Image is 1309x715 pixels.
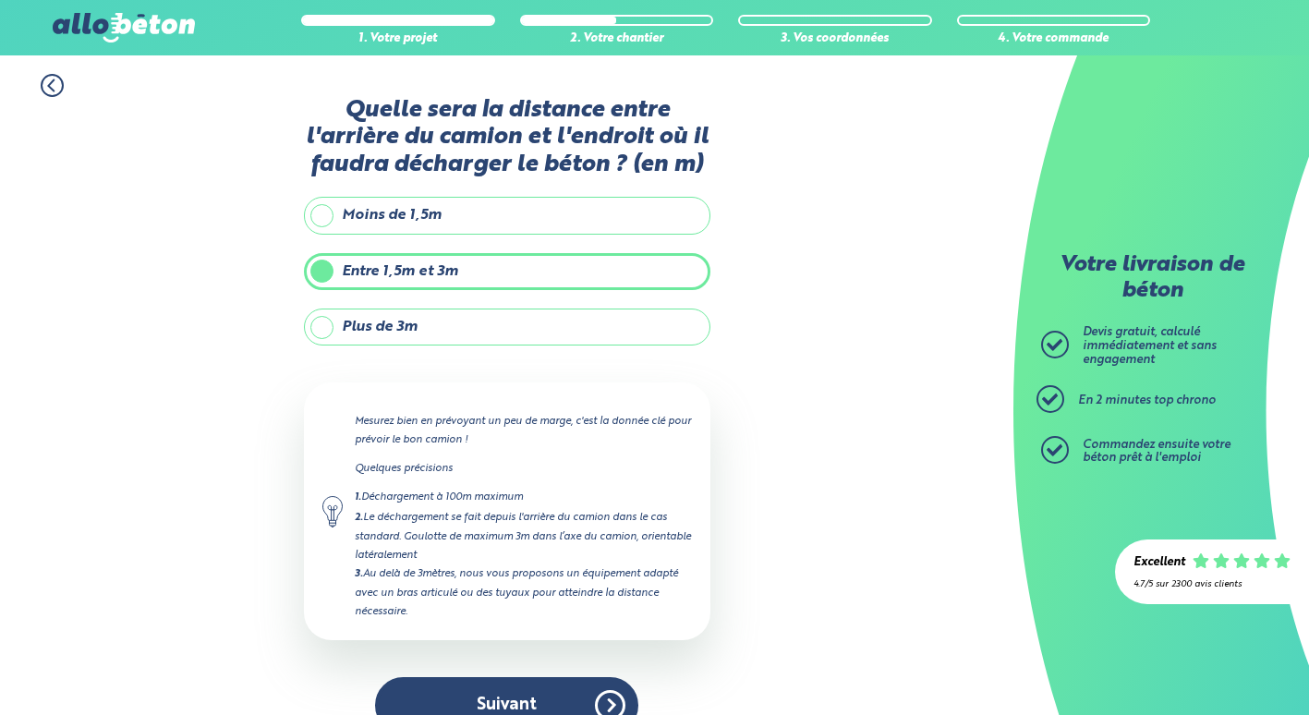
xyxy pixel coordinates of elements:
strong: 2. [355,513,363,523]
div: 2. Votre chantier [520,32,714,46]
div: Le déchargement se fait depuis l'arrière du camion dans le cas standard. Goulotte de maximum 3m d... [355,508,692,564]
div: Déchargement à 100m maximum [355,488,692,507]
p: Mesurez bien en prévoyant un peu de marge, c'est la donnée clé pour prévoir le bon camion ! [355,412,692,449]
p: Quelques précisions [355,459,692,478]
img: allobéton [53,13,195,42]
label: Moins de 1,5m [304,197,710,234]
div: 4. Votre commande [957,32,1151,46]
label: Entre 1,5m et 3m [304,253,710,290]
strong: 1. [355,492,361,503]
label: Plus de 3m [304,309,710,345]
strong: 3. [355,569,363,579]
div: 3. Vos coordonnées [738,32,932,46]
iframe: Help widget launcher [1145,643,1289,695]
div: 1. Votre projet [301,32,495,46]
div: Au delà de 3mètres, nous vous proposons un équipement adapté avec un bras articulé ou des tuyaux ... [355,564,692,621]
label: Quelle sera la distance entre l'arrière du camion et l'endroit où il faudra décharger le béton ? ... [304,97,710,178]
